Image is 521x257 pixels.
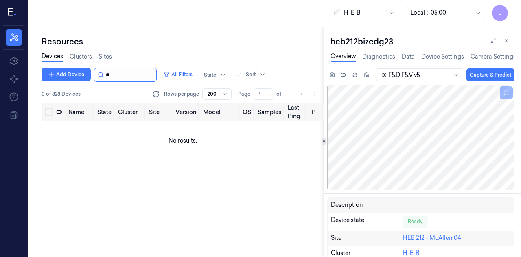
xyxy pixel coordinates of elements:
div: Device state [331,216,403,227]
button: All Filters [160,68,196,81]
div: Resources [42,36,324,47]
td: No results. [42,121,324,160]
a: Devices [42,52,63,62]
button: Select all [45,108,53,116]
a: Diagnostics [362,53,395,61]
button: L [492,5,508,21]
a: Sites [99,53,112,61]
a: Overview [331,52,356,62]
th: State [94,103,115,121]
div: heb212bizedg23 [331,36,514,47]
span: of [276,90,289,98]
th: Last Ping [285,103,307,121]
th: IP [307,103,324,121]
span: 0 of 828 Devices [42,90,81,98]
a: Data [402,53,415,61]
button: Add Device [42,68,91,81]
a: Clusters [70,53,92,61]
button: Capture & Predict [466,68,514,81]
span: Page [238,90,250,98]
p: Rows per page [164,90,199,98]
th: OS [239,103,254,121]
div: Description [331,201,403,209]
a: HEB 212 - McAllen 04 [403,234,461,242]
a: H-E-B [403,249,420,257]
a: Device Settings [421,53,464,61]
th: Name [65,103,94,121]
div: Ready [403,216,427,227]
th: Version [172,103,200,121]
th: Samples [254,103,285,121]
div: Site [331,234,403,242]
nav: pagination [296,88,320,100]
a: Camera Settings [471,53,516,61]
th: Site [146,103,172,121]
th: Cluster [115,103,146,121]
th: Model [200,103,239,121]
